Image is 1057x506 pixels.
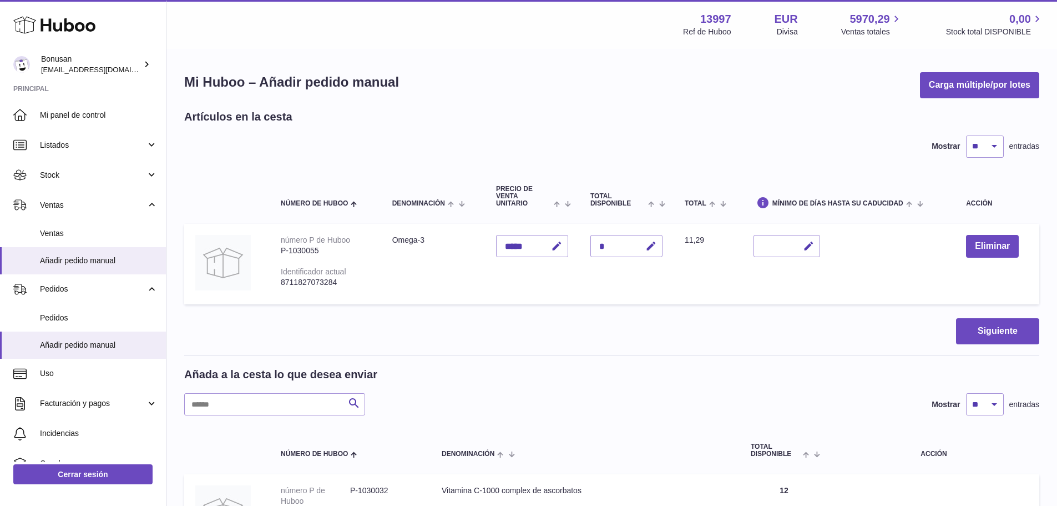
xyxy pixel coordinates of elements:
[40,340,158,350] span: Añadir pedido manual
[966,200,1028,207] div: Acción
[281,450,348,458] span: Número de Huboo
[700,12,731,27] strong: 13997
[40,140,146,151] span: Listados
[1009,399,1039,410] span: entradas
[40,110,158,121] span: Mi panel de control
[184,367,377,382] h2: Añada a la cesta lo que desea enviar
[40,255,158,266] span: Añadir pedido manual
[775,12,798,27] strong: EUR
[1009,12,1031,27] span: 0,00
[946,12,1044,37] a: 0,00 Stock total DISPONIBLE
[41,54,141,75] div: Bonusan
[966,235,1019,258] button: Eliminar
[442,450,494,458] span: Denominación
[40,398,146,409] span: Facturación y pagos
[40,458,158,469] span: Canales
[281,200,348,207] span: Número de Huboo
[683,27,731,37] div: Ref de Huboo
[841,27,903,37] span: Ventas totales
[590,193,645,207] span: Total DISPONIBLE
[841,12,903,37] a: 5970,29 Ventas totales
[281,246,370,256] div: P-1030055
[281,267,346,276] div: Identificador actual
[13,464,153,484] a: Cerrar sesión
[195,235,251,290] img: Omega-3
[685,200,706,207] span: Total
[772,200,903,207] span: Mínimo de días hasta su caducidad
[184,109,292,124] h2: Artículos en la cesta
[41,65,163,74] span: [EMAIL_ADDRESS][DOMAIN_NAME]
[1009,141,1039,152] span: entradas
[40,284,146,294] span: Pedidos
[40,228,158,239] span: Ventas
[40,170,146,181] span: Stock
[13,56,30,73] img: info@bonusan.es
[849,12,889,27] span: 5970,29
[685,236,704,244] span: 11,29
[932,141,960,152] label: Mostrar
[40,368,158,379] span: Uso
[946,27,1044,37] span: Stock total DISPONIBLE
[496,186,551,208] span: Precio de venta unitario
[828,432,1039,469] th: Acción
[392,200,445,207] span: Denominación
[184,73,399,91] h1: Mi Huboo – Añadir pedido manual
[777,27,798,37] div: Divisa
[40,200,146,211] span: Ventas
[920,72,1039,98] button: Carga múltiple/por lotes
[751,443,800,458] span: Total DISPONIBLE
[956,318,1039,344] button: Siguiente
[40,313,158,323] span: Pedidos
[381,224,485,304] td: Omega-3
[281,236,350,244] div: número P de Huboo
[40,428,158,439] span: Incidencias
[281,277,370,288] div: 8711827073284
[932,399,960,410] label: Mostrar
